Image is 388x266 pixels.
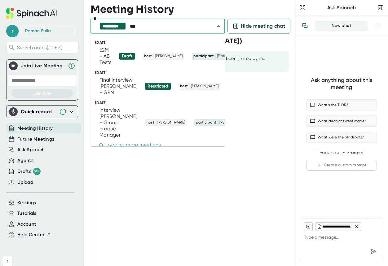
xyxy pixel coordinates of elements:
button: Meeting History [17,125,53,132]
button: Tutorials [17,210,36,217]
button: Drafts 99+ [17,168,41,175]
button: Join Now [11,89,73,98]
div: Ask anything about this meeting [306,77,377,91]
div: [DATE] [95,101,225,105]
button: Account [17,221,36,228]
button: Settings [17,199,36,206]
img: Join Live Meeting [10,63,16,69]
span: participant [192,53,215,59]
button: Future Meetings [17,136,54,143]
span: Help Center [17,231,45,238]
div: Drafts [17,168,41,175]
span: host [179,83,189,89]
div: [DATE] [95,40,225,45]
button: What were the blindspots? [306,132,377,143]
span: [PERSON_NAME] [218,120,248,125]
span: host [146,120,155,125]
button: View conversation history [299,20,311,32]
span: r [6,25,19,37]
button: Ask Spinach [17,146,45,153]
span: Search notes (⌘ + K) [17,45,77,51]
button: Upload [17,179,33,186]
div: Ask Spinach [307,5,376,11]
div: Roman Sulla [25,28,51,34]
div: E2M - AB Tests [99,47,112,65]
button: Close conversation sidebar [376,3,385,12]
h3: Meeting History [90,3,174,15]
div: Join Live Meeting [21,63,65,69]
div: 99+ [33,168,41,175]
button: Expand to Ask Spinach page [298,3,307,12]
span: Hide meeting chat [241,22,285,30]
span: participant [195,120,217,125]
div: Your Custom Prompts [306,151,377,156]
div: Quick record [9,106,75,118]
span: [PERSON_NAME] [190,83,219,89]
button: Agents [17,157,33,164]
button: What’s the TLDR? [306,99,377,110]
div: Send message [368,246,379,257]
div: Loading more meetings... [99,142,165,148]
span: [PERSON_NAME] [157,120,186,125]
button: Create custom prompt [306,160,377,171]
div: New chat [319,23,364,29]
span: Join Now [33,91,51,96]
div: [DATE] [95,70,225,75]
span: [EMAIL_ADDRESS][PERSON_NAME][DOMAIN_NAME] [216,53,304,59]
div: Restricted [148,83,168,89]
div: Draft [122,53,132,59]
div: Interview [PERSON_NAME] - Group Product Manager [99,107,137,138]
span: host [143,53,153,59]
button: What decisions were made? [306,115,377,127]
div: Final Interview [PERSON_NAME] - GPM [99,77,137,96]
button: Help Center [17,231,51,238]
span: [PERSON_NAME] [154,53,183,59]
div: Quick record [21,109,56,115]
div: Join Live MeetingJoin Live Meeting [9,60,75,72]
button: Hide meeting chat [227,19,290,34]
button: Close [214,22,223,30]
